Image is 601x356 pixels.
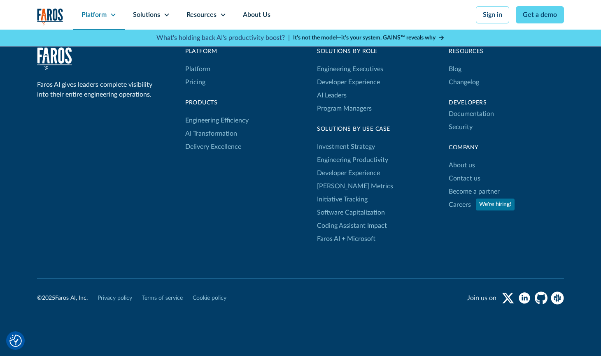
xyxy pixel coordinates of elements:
a: Terms of service [142,294,183,303]
a: Sign in [476,6,509,23]
div: Platform [82,10,107,20]
a: Delivery Excellence [185,140,241,153]
a: Engineering Executives [317,62,383,76]
a: home [37,47,72,70]
a: github [534,291,547,305]
a: Pricing [185,76,205,89]
button: Cookie Settings [9,335,22,347]
div: Solutions by Role [317,47,383,56]
a: [PERSON_NAME] Metrics [317,180,393,193]
strong: It’s not the model—it’s your system. GAINS™ reveals why [293,35,436,41]
img: Revisit consent button [9,335,22,347]
div: Developers [449,99,564,107]
img: Logo of the analytics and reporting company Faros. [37,8,63,25]
div: Solutions By Use Case [317,125,393,134]
a: twitter [501,291,515,305]
a: Get a demo [516,6,564,23]
a: About us [449,159,475,172]
p: What's holding back AI's productivity boost? | [156,33,290,43]
div: Solutions [133,10,160,20]
div: We're hiring! [479,200,511,209]
a: Engineering Efficiency [185,114,249,127]
a: Program Managers [317,102,383,115]
a: AI Leaders [317,89,347,102]
a: Privacy policy [98,294,132,303]
a: Platform [185,62,210,76]
a: Blog [449,62,461,76]
a: Coding Assistant Impact [317,219,387,232]
div: Resources [186,10,217,20]
a: Software Capitalization [317,206,385,219]
a: Changelog [449,76,479,89]
img: Faros Logo White [37,47,72,70]
a: Security [449,120,473,134]
div: © Faros AI, Inc. [37,294,88,303]
div: Faros AI gives leaders complete visibility into their entire engineering operations. [37,80,156,99]
a: AI Transformation [185,127,237,140]
a: slack community [551,291,564,305]
a: Contact us [449,172,480,185]
a: It’s not the model—it’s your system. GAINS™ reveals why [293,34,445,42]
a: Cookie policy [193,294,226,303]
a: Become a partner [449,185,500,198]
a: Careers [449,198,471,211]
a: Initiative Tracking [317,193,368,206]
div: Join us on [467,293,496,303]
a: home [37,8,63,25]
span: 2025 [42,295,55,301]
a: Faros AI + Microsoft [317,232,375,245]
div: Platform [185,47,249,56]
a: Developer Experience [317,76,380,89]
div: Company [449,143,564,152]
a: Engineering Productivity [317,153,388,166]
a: linkedin [518,291,531,305]
a: Documentation [449,107,494,120]
div: Resources [449,47,564,56]
a: Developer Experience [317,166,380,180]
div: products [185,99,249,107]
a: Investment Strategy [317,140,375,153]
